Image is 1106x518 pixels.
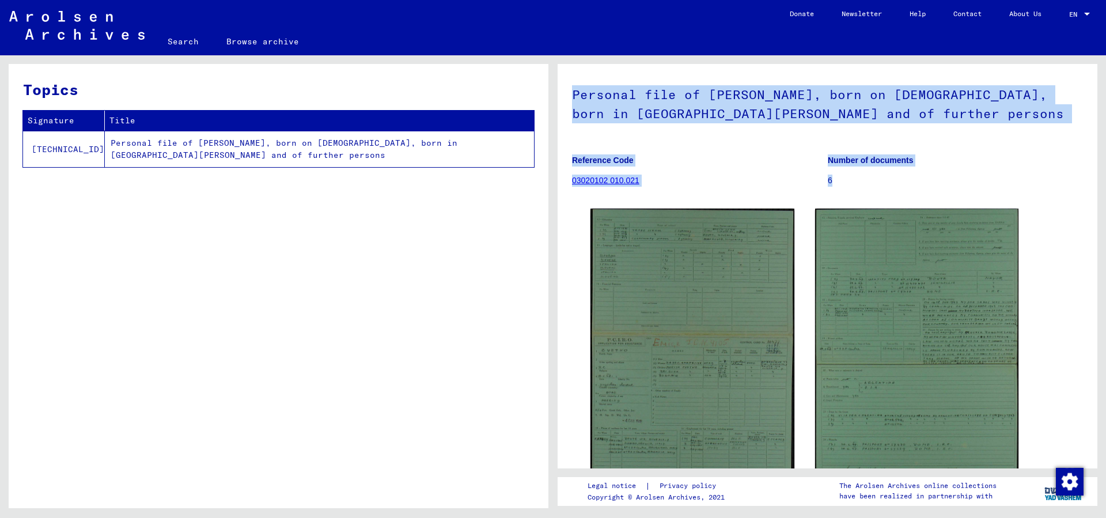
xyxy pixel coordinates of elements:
span: EN [1069,10,1082,18]
a: Legal notice [588,480,645,492]
h1: Personal file of [PERSON_NAME], born on [DEMOGRAPHIC_DATA], born in [GEOGRAPHIC_DATA][PERSON_NAME... [572,68,1083,138]
a: Browse archive [213,28,313,55]
img: 001.jpg [590,209,794,488]
p: 6 [828,175,1083,187]
a: 03020102 010.021 [572,176,639,185]
td: [TECHNICAL_ID] [23,131,105,167]
p: have been realized in partnership with [839,491,997,501]
th: Signature [23,111,105,131]
img: Arolsen_neg.svg [9,11,145,40]
img: 002.jpg [815,209,1019,489]
th: Title [105,111,534,131]
p: Copyright © Arolsen Archives, 2021 [588,492,730,502]
b: Number of documents [828,156,914,165]
img: Change consent [1056,468,1084,496]
p: The Arolsen Archives online collections [839,481,997,491]
img: yv_logo.png [1042,477,1085,505]
b: Reference Code [572,156,634,165]
a: Privacy policy [650,480,730,492]
a: Search [154,28,213,55]
h3: Topics [23,78,533,101]
td: Personal file of [PERSON_NAME], born on [DEMOGRAPHIC_DATA], born in [GEOGRAPHIC_DATA][PERSON_NAME... [105,131,534,167]
div: | [588,480,730,492]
